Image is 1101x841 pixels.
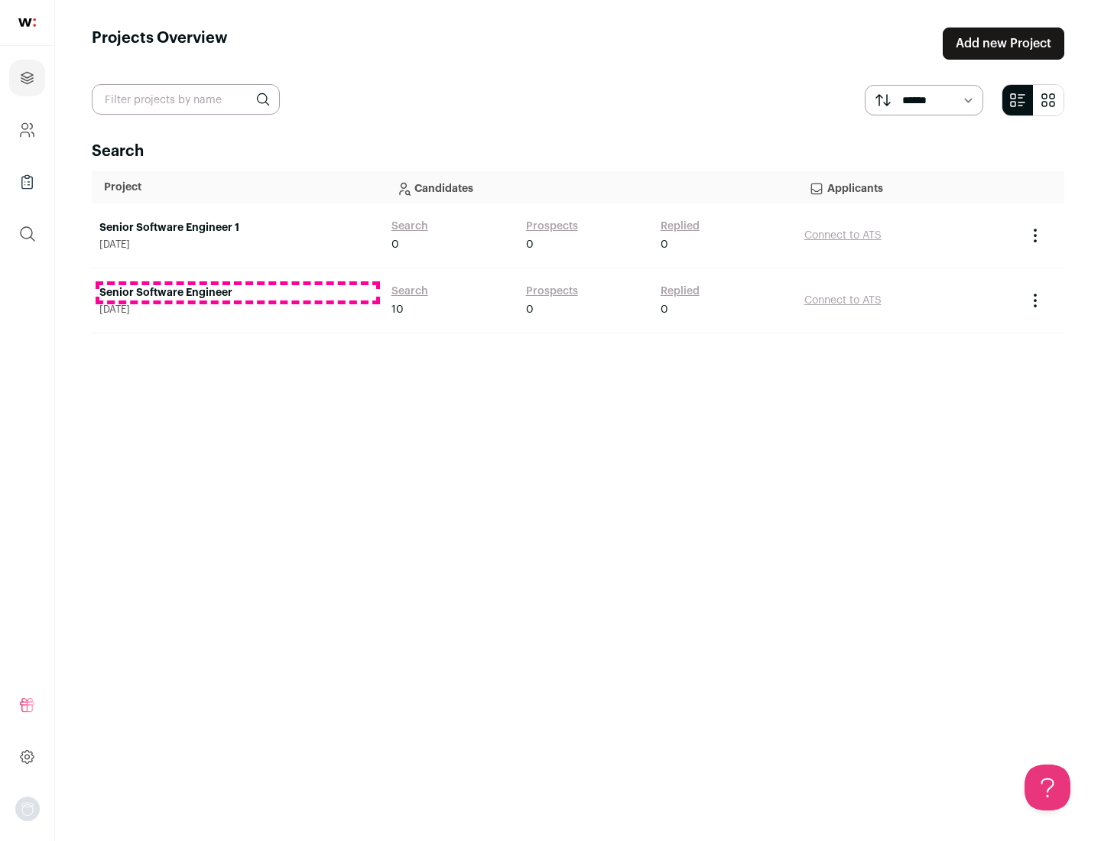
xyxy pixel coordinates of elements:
[804,230,882,241] a: Connect to ATS
[1026,226,1044,245] button: Project Actions
[1025,765,1070,810] iframe: Help Scout Beacon - Open
[526,237,534,252] span: 0
[9,112,45,148] a: Company and ATS Settings
[92,84,280,115] input: Filter projects by name
[9,164,45,200] a: Company Lists
[661,237,668,252] span: 0
[99,220,376,235] a: Senior Software Engineer 1
[526,284,578,299] a: Prospects
[92,141,1064,162] h2: Search
[391,219,428,234] a: Search
[943,28,1064,60] a: Add new Project
[99,304,376,316] span: [DATE]
[99,285,376,300] a: Senior Software Engineer
[804,295,882,306] a: Connect to ATS
[526,302,534,317] span: 0
[661,302,668,317] span: 0
[809,172,1006,203] p: Applicants
[15,797,40,821] button: Open dropdown
[9,60,45,96] a: Projects
[391,284,428,299] a: Search
[18,18,36,27] img: wellfound-shorthand-0d5821cbd27db2630d0214b213865d53afaa358527fdda9d0ea32b1df1b89c2c.svg
[1026,291,1044,310] button: Project Actions
[661,219,700,234] a: Replied
[15,797,40,821] img: nopic.png
[391,237,399,252] span: 0
[99,239,376,251] span: [DATE]
[104,180,372,195] p: Project
[396,172,784,203] p: Candidates
[661,284,700,299] a: Replied
[391,302,404,317] span: 10
[92,28,228,60] h1: Projects Overview
[526,219,578,234] a: Prospects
